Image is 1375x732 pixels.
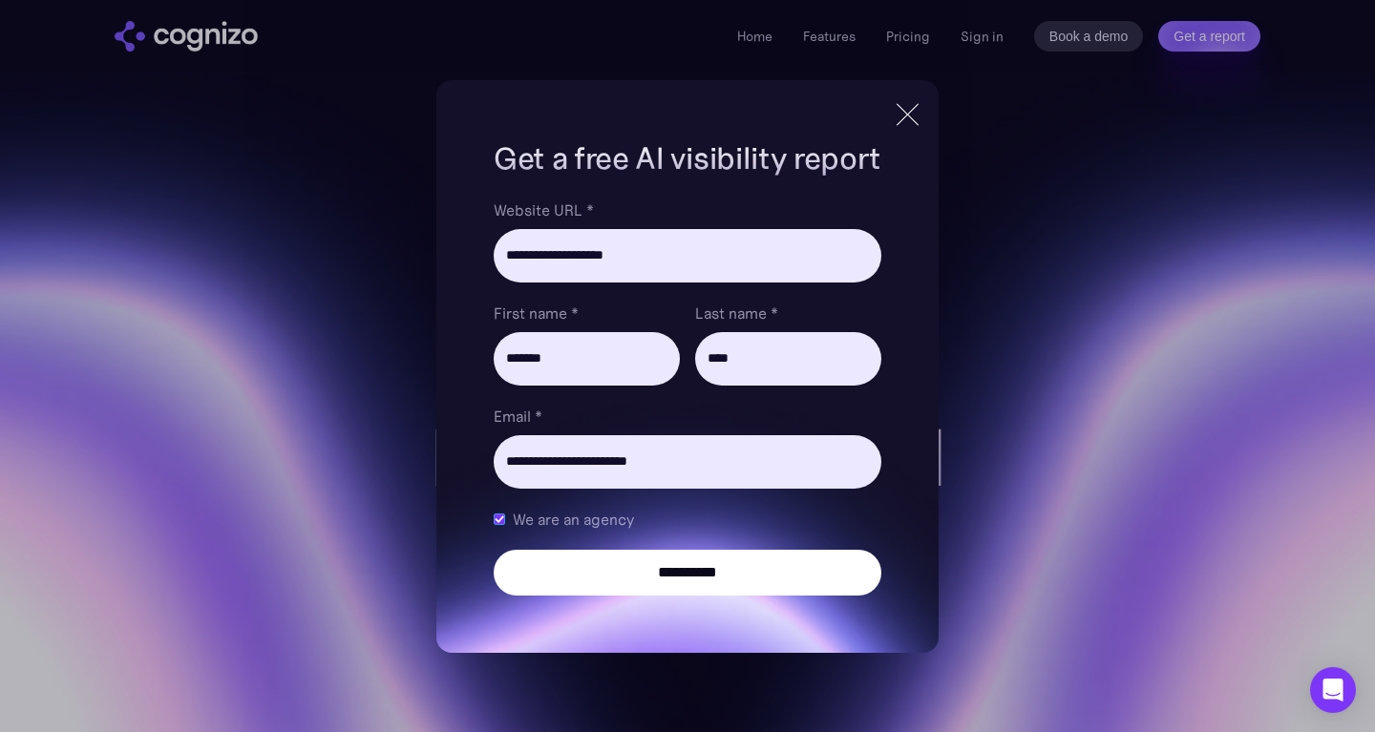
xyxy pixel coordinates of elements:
div: Open Intercom Messenger [1310,667,1356,713]
label: Website URL * [494,199,881,221]
span: We are an agency [513,508,634,531]
label: Last name * [695,302,881,324]
form: Brand Report Form [494,199,881,596]
h1: Get a free AI visibility report [494,137,881,179]
label: Email * [494,405,881,428]
label: First name * [494,302,680,324]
